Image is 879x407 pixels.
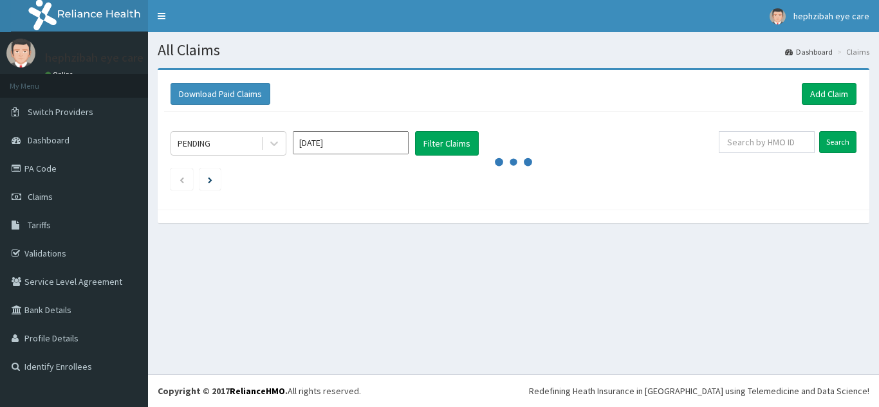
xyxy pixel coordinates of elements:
img: User Image [770,8,786,24]
a: Online [45,70,76,79]
p: hephzibah eye care [45,52,143,64]
span: Switch Providers [28,106,93,118]
button: Download Paid Claims [171,83,270,105]
input: Select Month and Year [293,131,409,154]
span: Claims [28,191,53,203]
img: User Image [6,39,35,68]
h1: All Claims [158,42,869,59]
input: Search [819,131,856,153]
a: Previous page [179,174,185,185]
button: Filter Claims [415,131,479,156]
footer: All rights reserved. [148,374,879,407]
a: Dashboard [785,46,833,57]
div: PENDING [178,137,210,150]
strong: Copyright © 2017 . [158,385,288,397]
a: Next page [208,174,212,185]
a: RelianceHMO [230,385,285,397]
span: Dashboard [28,134,69,146]
svg: audio-loading [494,143,533,181]
a: Add Claim [802,83,856,105]
li: Claims [834,46,869,57]
span: Tariffs [28,219,51,231]
div: Redefining Heath Insurance in [GEOGRAPHIC_DATA] using Telemedicine and Data Science! [529,384,869,397]
input: Search by HMO ID [719,131,815,153]
span: hephzibah eye care [793,10,869,22]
